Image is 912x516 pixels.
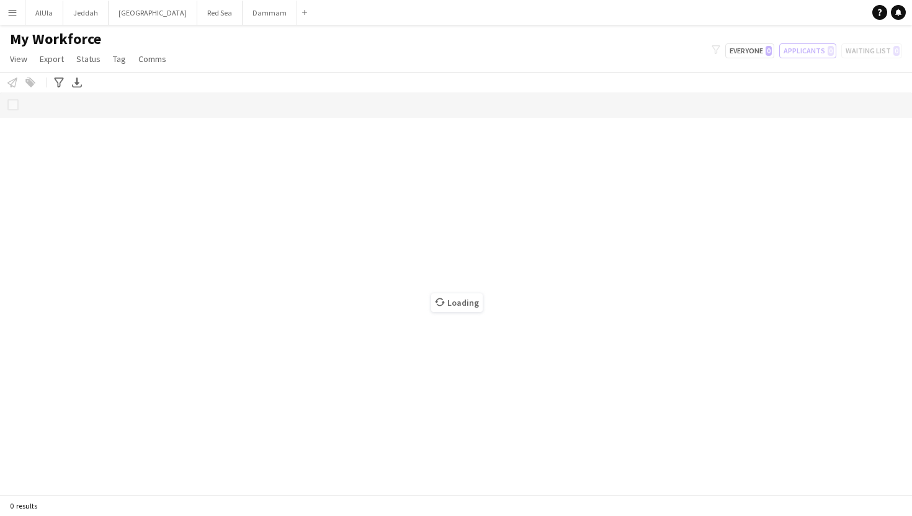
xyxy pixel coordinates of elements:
a: Tag [108,51,131,67]
span: Status [76,53,101,64]
a: Comms [133,51,171,67]
app-action-btn: Export XLSX [69,75,84,90]
button: Jeddah [63,1,109,25]
span: My Workforce [10,30,101,48]
span: View [10,53,27,64]
span: Tag [113,53,126,64]
span: Loading [431,293,483,312]
a: Export [35,51,69,67]
button: Everyone0 [725,43,774,58]
button: AlUla [25,1,63,25]
span: Comms [138,53,166,64]
app-action-btn: Advanced filters [51,75,66,90]
button: Dammam [243,1,297,25]
a: Status [71,51,105,67]
span: 0 [766,46,772,56]
button: Red Sea [197,1,243,25]
button: [GEOGRAPHIC_DATA] [109,1,197,25]
a: View [5,51,32,67]
span: Export [40,53,64,64]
